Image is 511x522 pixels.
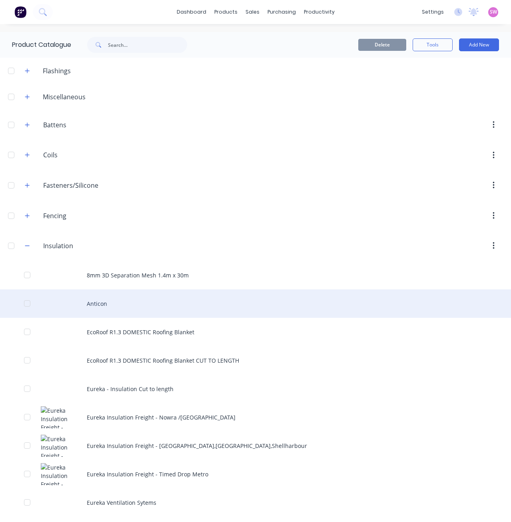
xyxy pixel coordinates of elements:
div: sales [242,6,263,18]
button: Tools [413,38,453,51]
input: Search... [108,37,187,53]
img: Factory [14,6,26,18]
button: Delete [358,39,406,51]
span: SW [490,8,497,16]
div: settings [418,6,448,18]
input: Enter category name [43,181,138,190]
button: Add New [459,38,499,51]
input: Enter category name [43,150,138,160]
input: Enter category name [43,211,138,221]
div: Miscellaneous [36,92,92,102]
div: Flashings [36,66,77,76]
a: dashboard [173,6,210,18]
input: Enter category name [43,241,138,251]
div: purchasing [263,6,300,18]
div: products [210,6,242,18]
input: Enter category name [43,120,138,130]
div: productivity [300,6,339,18]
